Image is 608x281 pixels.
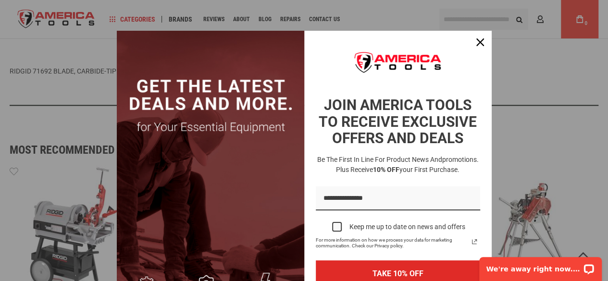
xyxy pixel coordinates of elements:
strong: JOIN AMERICA TOOLS TO RECEIVE EXCLUSIVE OFFERS AND DEALS [319,97,477,147]
input: Email field [316,186,480,211]
svg: close icon [476,38,484,46]
h3: Be the first in line for product news and [314,155,482,175]
a: Read our Privacy Policy [469,236,480,247]
svg: link icon [469,236,480,247]
button: Close [469,31,492,54]
span: For more information on how we process your data for marketing communication. Check our Privacy p... [316,237,469,249]
span: promotions. Plus receive your first purchase. [336,156,479,173]
iframe: LiveChat chat widget [473,251,608,281]
div: Keep me up to date on news and offers [349,223,465,231]
strong: 10% OFF [373,166,399,173]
